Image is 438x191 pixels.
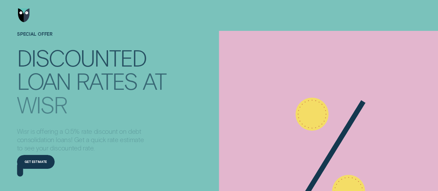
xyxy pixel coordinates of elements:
[17,47,146,68] div: Discounted
[76,70,137,92] div: rates
[17,127,150,152] p: Wisr is offering a 0.5% rate discount on debt consolidation loans! Get a quick rate estimate to s...
[17,94,67,115] div: Wisr
[17,70,71,92] div: loan
[18,8,29,22] img: Wisr
[17,32,166,46] h1: SPECIAL OFFER
[17,45,166,110] h4: Discounted loan rates at Wisr
[143,70,166,92] div: at
[17,155,55,169] a: Get estimate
